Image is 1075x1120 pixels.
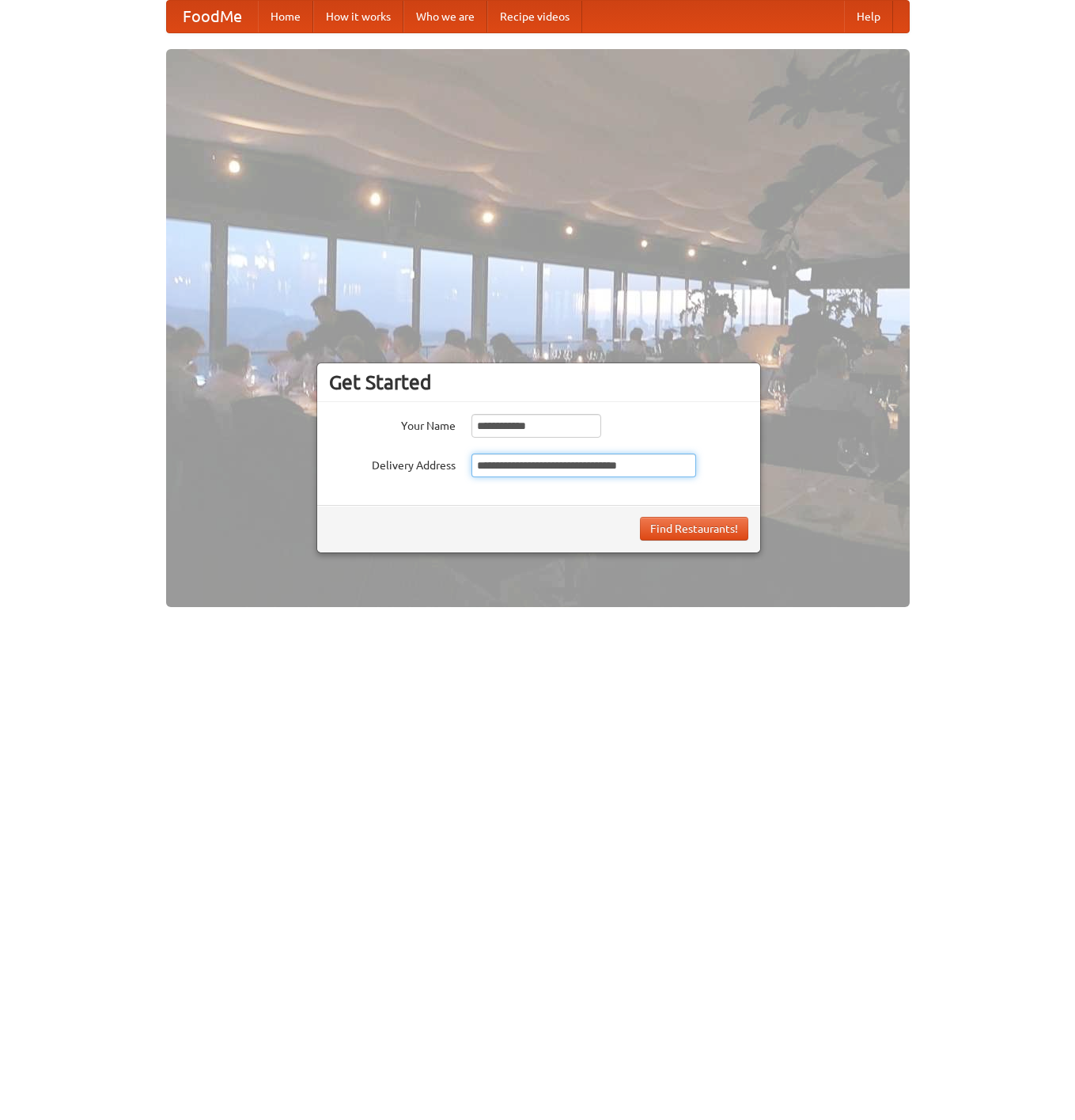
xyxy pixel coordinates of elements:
button: Find Restaurants! [640,517,748,541]
a: Recipe videos [487,1,582,32]
a: FoodMe [167,1,258,32]
label: Your Name [329,414,456,434]
a: Who we are [403,1,487,32]
label: Delivery Address [329,454,456,473]
a: Help [844,1,893,32]
h3: Get Started [329,370,748,394]
a: Home [258,1,313,32]
a: How it works [313,1,403,32]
